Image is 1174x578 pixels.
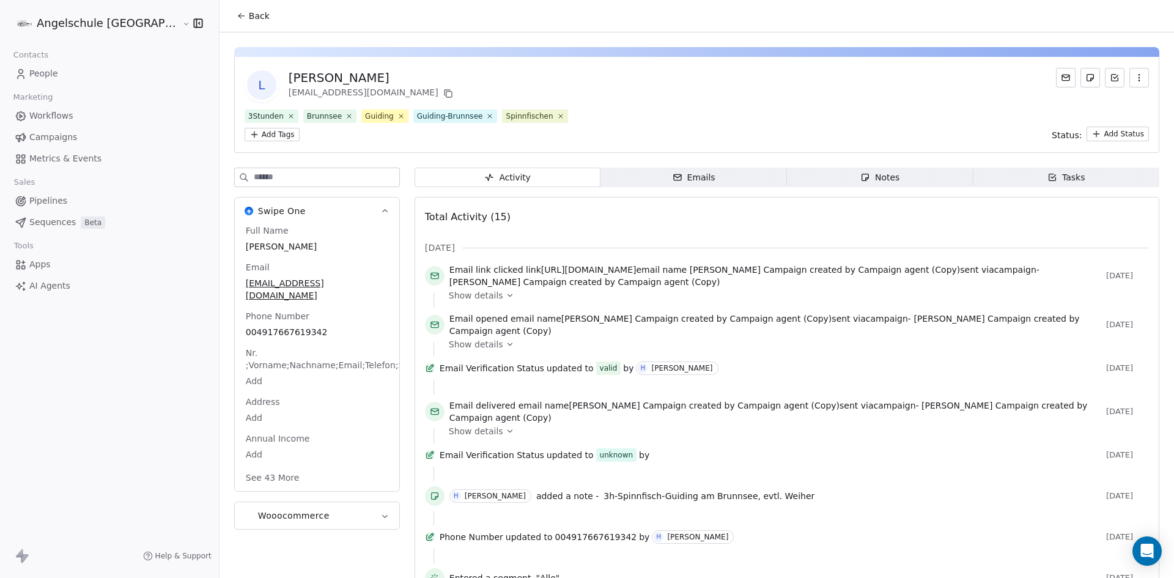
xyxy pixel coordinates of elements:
[9,173,40,191] span: Sales
[547,362,594,374] span: updated to
[541,265,637,275] span: [URL][DOMAIN_NAME]
[235,502,399,529] button: WooocommerceWooocommerce
[258,205,306,217] span: Swipe One
[1052,129,1082,141] span: Status:
[246,240,388,253] span: [PERSON_NAME]
[289,69,456,86] div: [PERSON_NAME]
[243,261,272,273] span: Email
[243,224,291,237] span: Full Name
[235,224,399,491] div: Swipe OneSwipe One
[555,531,637,543] span: 004917667619342
[449,425,503,437] span: Show details
[449,277,720,287] span: [PERSON_NAME] Campaign created by Campaign agent (Copy)
[667,533,728,541] div: [PERSON_NAME]
[246,448,388,461] span: Add
[243,432,312,445] span: Annual Income
[10,276,209,296] a: AI Agents
[10,64,209,84] a: People
[249,10,270,22] span: Back
[1106,271,1149,281] span: [DATE]
[8,46,54,64] span: Contacts
[639,449,649,461] span: by
[449,314,508,324] span: Email opened
[235,198,399,224] button: Swipe OneSwipe One
[155,551,212,561] span: Help & Support
[10,212,209,232] a: SequencesBeta
[641,363,646,373] div: H
[600,362,618,374] div: valid
[449,338,503,350] span: Show details
[10,106,209,126] a: Workflows
[365,111,394,122] div: Guiding
[10,127,209,147] a: Campaigns
[449,425,1140,437] a: Show details
[440,362,544,374] span: Email Verification Status
[651,364,712,372] div: [PERSON_NAME]
[449,289,503,302] span: Show details
[506,531,553,543] span: updated to
[425,211,511,223] span: Total Activity (15)
[561,314,832,324] span: [PERSON_NAME] Campaign created by Campaign agent (Copy)
[10,149,209,169] a: Metrics & Events
[1106,532,1149,542] span: [DATE]
[29,109,73,122] span: Workflows
[29,152,102,165] span: Metrics & Events
[465,492,526,500] div: [PERSON_NAME]
[657,532,662,542] div: H
[29,131,77,144] span: Campaigns
[289,86,456,101] div: [EMAIL_ADDRESS][DOMAIN_NAME]
[29,195,67,207] span: Pipelines
[536,490,599,502] span: added a note -
[246,412,388,424] span: Add
[229,5,277,27] button: Back
[690,265,961,275] span: [PERSON_NAME] Campaign created by Campaign agent (Copy)
[425,242,455,254] span: [DATE]
[243,396,282,408] span: Address
[15,13,174,34] button: Angelschule [GEOGRAPHIC_DATA]
[860,171,899,184] div: Notes
[639,531,649,543] span: by
[143,551,212,561] a: Help & Support
[258,509,330,522] span: Wooocommerce
[245,511,253,520] img: Wooocommerce
[440,449,544,461] span: Email Verification Status
[247,70,276,100] span: L
[81,217,105,229] span: Beta
[1106,407,1149,417] span: [DATE]
[454,491,459,501] div: H
[246,277,388,302] span: [EMAIL_ADDRESS][DOMAIN_NAME]
[29,216,76,229] span: Sequences
[10,254,209,275] a: Apps
[449,401,515,410] span: Email delivered
[29,280,70,292] span: AI Agents
[604,489,814,503] a: 3h-Spinnfisch-Guiding am Brunnsee, evtl. Weiher
[37,15,179,31] span: Angelschule [GEOGRAPHIC_DATA]
[673,171,715,184] div: Emails
[246,326,388,338] span: 004917667619342
[1047,171,1085,184] div: Tasks
[1132,536,1162,566] div: Open Intercom Messenger
[600,449,633,461] div: unknown
[1106,450,1149,460] span: [DATE]
[449,289,1140,302] a: Show details
[307,111,342,122] div: Brunnsee
[245,128,300,141] button: Add Tags
[1087,127,1149,141] button: Add Status
[29,258,51,271] span: Apps
[238,467,307,489] button: See 43 More
[417,111,483,122] div: Guiding-Brunnsee
[440,531,503,543] span: Phone Number
[449,399,1101,424] span: email name sent via campaign -
[9,237,39,255] span: Tools
[547,449,594,461] span: updated to
[569,401,840,410] span: [PERSON_NAME] Campaign created by Campaign agent (Copy)
[1106,491,1149,501] span: [DATE]
[449,338,1140,350] a: Show details
[623,362,633,374] span: by
[1106,363,1149,373] span: [DATE]
[449,313,1101,337] span: email name sent via campaign -
[248,111,284,122] div: 3Stunden
[1106,320,1149,330] span: [DATE]
[10,191,209,211] a: Pipelines
[243,347,429,371] span: Nr. ;Vorname;Nachname;Email;Telefon;StraßE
